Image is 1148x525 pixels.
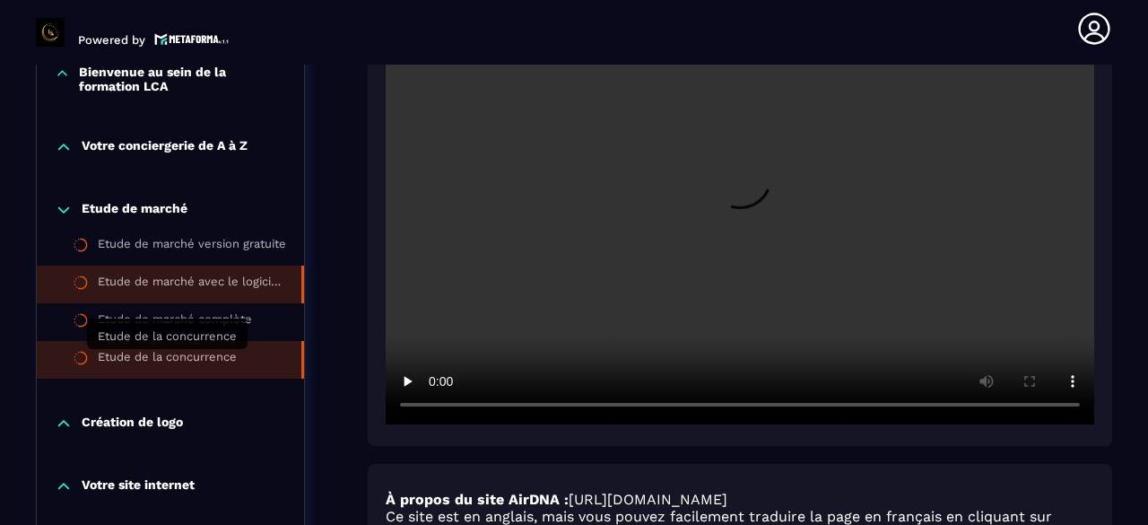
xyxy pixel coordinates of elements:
[82,201,187,219] p: Etude de marché
[98,237,286,257] div: Etude de marché version gratuite
[78,33,145,47] p: Powered by
[82,477,195,495] p: Votre site internet
[82,415,183,433] p: Création de logo
[82,138,248,156] p: Votre conciergerie de A à Z
[79,65,286,93] p: Bienvenue au sein de la formation LCA
[98,275,283,294] div: Etude de marché avec le logiciel Airdna version payante
[98,350,237,370] div: Etude de la concurrence
[386,491,569,508] strong: À propos du site AirDNA :
[154,31,230,47] img: logo
[386,491,1094,508] p: [URL][DOMAIN_NAME]
[36,18,65,47] img: logo-branding
[98,329,237,343] span: Etude de la concurrence
[98,312,252,332] div: Etude de marché complète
